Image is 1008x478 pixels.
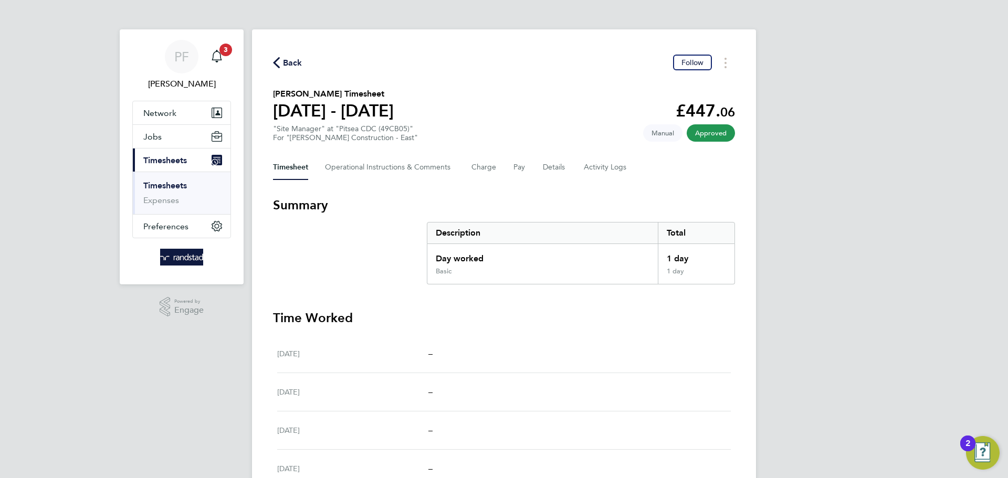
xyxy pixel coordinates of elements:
[720,104,735,120] span: 06
[427,222,658,243] div: Description
[273,88,394,100] h2: [PERSON_NAME] Timesheet
[132,40,231,90] a: PF[PERSON_NAME]
[283,57,302,69] span: Back
[143,195,179,205] a: Expenses
[273,56,302,69] button: Back
[273,197,735,214] h3: Summary
[273,100,394,121] h1: [DATE] - [DATE]
[219,44,232,56] span: 3
[143,221,188,231] span: Preferences
[687,124,735,142] span: This timesheet has been approved.
[436,267,451,275] div: Basic
[513,155,526,180] button: Pay
[133,172,230,214] div: Timesheets
[427,222,735,284] div: Summary
[428,425,433,435] span: –
[584,155,628,180] button: Activity Logs
[277,424,428,437] div: [DATE]
[160,249,204,265] img: randstad-logo-retina.png
[658,222,734,243] div: Total
[673,55,712,70] button: Follow
[133,215,230,238] button: Preferences
[120,29,244,284] nav: Main navigation
[133,125,230,148] button: Jobs
[133,101,230,124] button: Network
[277,386,428,398] div: [DATE]
[143,155,187,165] span: Timesheets
[273,155,308,180] button: Timesheet
[966,436,1000,470] button: Open Resource Center, 2 new notifications
[143,132,162,142] span: Jobs
[143,180,187,190] a: Timesheets
[428,348,433,358] span: –
[160,297,204,317] a: Powered byEngage
[174,306,204,315] span: Engage
[658,267,734,284] div: 1 day
[273,124,418,142] div: "Site Manager" at "Pitsea CDC (49CB05)"
[427,244,658,267] div: Day worked
[716,55,735,71] button: Timesheets Menu
[206,40,227,73] a: 3
[143,108,176,118] span: Network
[132,249,231,265] a: Go to home page
[174,50,189,63] span: PF
[658,244,734,267] div: 1 day
[676,101,735,121] app-decimal: £447.
[277,347,428,360] div: [DATE]
[681,58,703,67] span: Follow
[174,297,204,306] span: Powered by
[277,462,428,475] div: [DATE]
[428,387,433,397] span: –
[471,155,497,180] button: Charge
[273,310,735,326] h3: Time Worked
[643,124,682,142] span: This timesheet was manually created.
[133,148,230,172] button: Timesheets
[132,78,231,90] span: Patrick Farrell
[543,155,567,180] button: Details
[273,133,418,142] div: For "[PERSON_NAME] Construction - East"
[325,155,455,180] button: Operational Instructions & Comments
[428,463,433,473] span: –
[965,443,970,457] div: 2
